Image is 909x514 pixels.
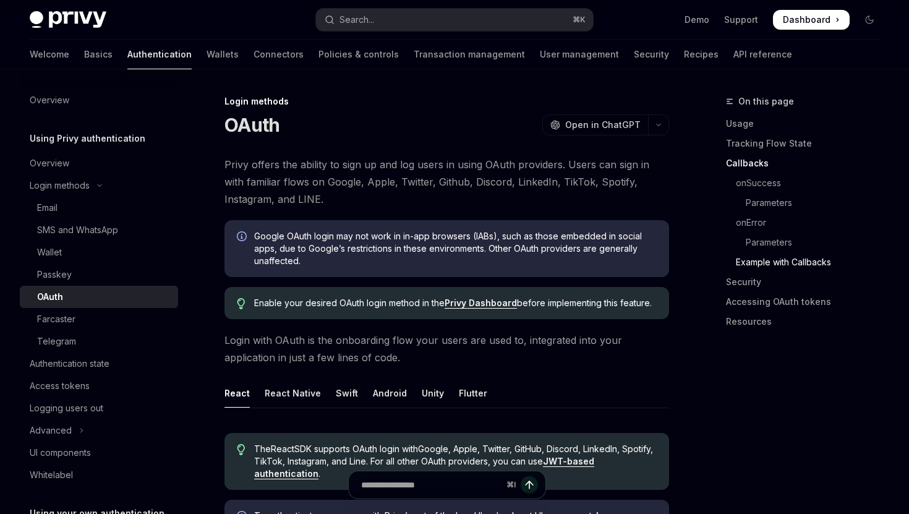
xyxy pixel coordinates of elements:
[336,379,358,408] div: Swift
[224,95,669,108] div: Login methods
[783,14,830,26] span: Dashboard
[30,131,145,146] h5: Using Privy authentication
[684,40,719,69] a: Recipes
[20,174,178,197] button: Toggle Login methods section
[30,156,69,171] div: Overview
[316,9,592,31] button: Open search
[726,272,889,292] a: Security
[726,233,889,252] a: Parameters
[30,178,90,193] div: Login methods
[20,152,178,174] a: Overview
[724,14,758,26] a: Support
[361,471,501,499] input: Ask a question...
[773,10,850,30] a: Dashboard
[685,14,709,26] a: Demo
[540,40,619,69] a: User management
[20,397,178,419] a: Logging users out
[726,312,889,332] a: Resources
[84,40,113,69] a: Basics
[726,153,889,173] a: Callbacks
[237,298,245,309] svg: Tip
[224,379,250,408] div: React
[254,230,657,267] span: Google OAuth login may not work in in-app browsers (IABs), such as those embedded in social apps,...
[224,332,669,366] span: Login with OAuth is the onboarding flow your users are used to, integrated into your application ...
[20,442,178,464] a: UI components
[20,353,178,375] a: Authentication state
[20,419,178,442] button: Toggle Advanced section
[726,252,889,272] a: Example with Callbacks
[20,89,178,111] a: Overview
[37,334,76,349] div: Telegram
[30,93,69,108] div: Overview
[726,213,889,233] a: onError
[860,10,879,30] button: Toggle dark mode
[127,40,192,69] a: Authentication
[237,231,249,244] svg: Info
[726,134,889,153] a: Tracking Flow State
[254,443,657,480] span: The React SDK supports OAuth login with Google, Apple, Twitter, GitHub, Discord, LinkedIn, Spotif...
[37,200,58,215] div: Email
[30,356,109,371] div: Authentication state
[565,119,641,131] span: Open in ChatGPT
[20,286,178,308] a: OAuth
[237,444,245,455] svg: Tip
[422,379,444,408] div: Unity
[20,375,178,397] a: Access tokens
[30,445,91,460] div: UI components
[459,379,487,408] div: Flutter
[733,40,792,69] a: API reference
[30,40,69,69] a: Welcome
[414,40,525,69] a: Transaction management
[726,173,889,193] a: onSuccess
[20,308,178,330] a: Farcaster
[265,379,321,408] div: React Native
[224,156,669,208] span: Privy offers the ability to sign up and log users in using OAuth providers. Users can sign in wit...
[573,15,586,25] span: ⌘ K
[726,114,889,134] a: Usage
[37,267,72,282] div: Passkey
[726,292,889,312] a: Accessing OAuth tokens
[30,379,90,393] div: Access tokens
[20,464,178,486] a: Whitelabel
[738,94,794,109] span: On this page
[20,263,178,286] a: Passkey
[224,114,280,136] h1: OAuth
[373,379,407,408] div: Android
[254,297,657,309] span: Enable your desired OAuth login method in the before implementing this feature.
[37,245,62,260] div: Wallet
[20,219,178,241] a: SMS and WhatsApp
[254,40,304,69] a: Connectors
[30,468,73,482] div: Whitelabel
[20,330,178,353] a: Telegram
[37,223,118,238] div: SMS and WhatsApp
[20,241,178,263] a: Wallet
[30,423,72,438] div: Advanced
[521,476,538,494] button: Send message
[339,12,374,27] div: Search...
[37,289,63,304] div: OAuth
[445,298,517,309] a: Privy Dashboard
[726,193,889,213] a: Parameters
[37,312,75,327] div: Farcaster
[30,401,103,416] div: Logging users out
[30,11,106,28] img: dark logo
[20,197,178,219] a: Email
[634,40,669,69] a: Security
[318,40,399,69] a: Policies & controls
[207,40,239,69] a: Wallets
[542,114,648,135] button: Open in ChatGPT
